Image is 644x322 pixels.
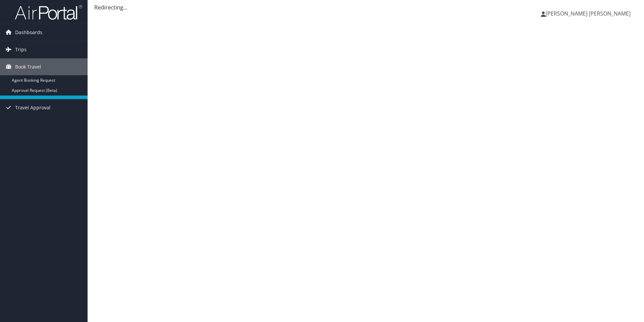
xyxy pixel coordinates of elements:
a: [PERSON_NAME] [PERSON_NAME] [541,3,637,24]
div: Redirecting... [94,3,637,11]
span: Travel Approval [15,99,51,116]
span: Dashboards [15,24,42,41]
img: airportal-logo.png [15,4,82,20]
span: [PERSON_NAME] [PERSON_NAME] [546,10,631,17]
span: Trips [15,41,27,58]
span: Book Travel [15,58,41,75]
